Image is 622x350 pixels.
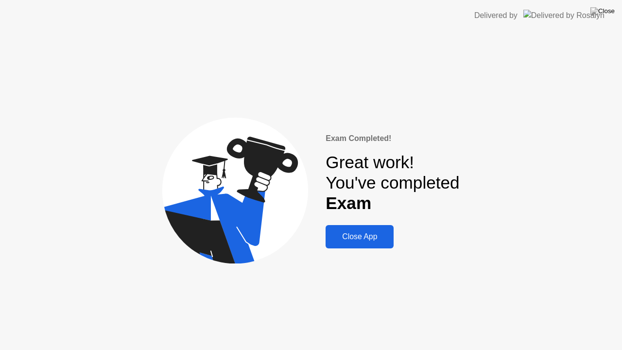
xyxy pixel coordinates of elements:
[523,10,605,21] img: Delivered by Rosalyn
[326,225,394,248] button: Close App
[326,193,371,212] b: Exam
[326,133,459,144] div: Exam Completed!
[326,152,459,214] div: Great work! You've completed
[474,10,518,21] div: Delivered by
[590,7,615,15] img: Close
[328,232,391,241] div: Close App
